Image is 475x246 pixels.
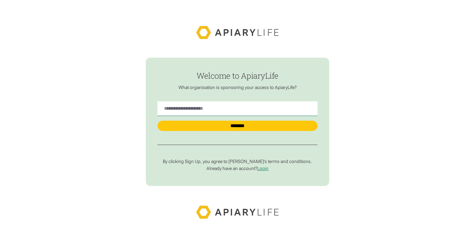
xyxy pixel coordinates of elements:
form: find-employer [146,58,329,186]
p: What organisation is sponsoring your access to ApiaryLife? [157,85,318,90]
p: Already have an account? [157,166,318,171]
h1: Welcome to ApiaryLife [157,71,318,80]
p: By clicking Sign Up, you agree to [PERSON_NAME]’s terms and conditions. [157,159,318,164]
a: Login [257,166,269,171]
